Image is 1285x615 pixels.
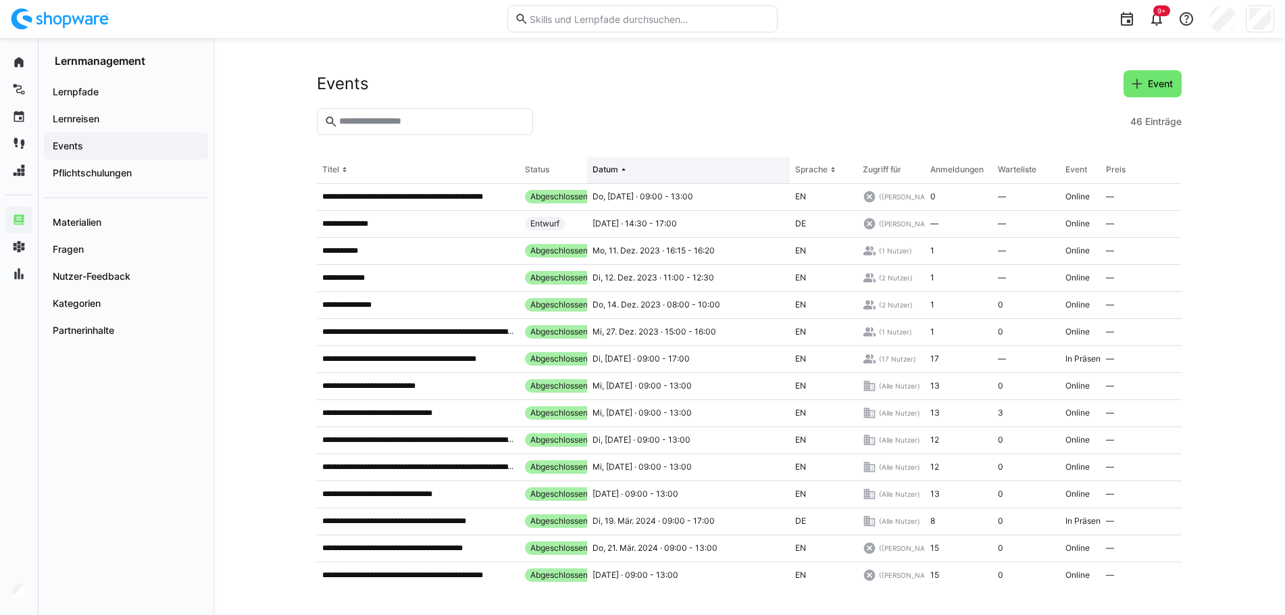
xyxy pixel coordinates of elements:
span: 0 [998,543,1003,553]
span: EN [795,462,806,472]
span: — [1106,218,1114,229]
span: — [930,218,938,229]
span: Abgeschlossen [530,570,588,581]
span: EN [795,272,806,283]
span: — [1106,516,1114,526]
span: 0 [930,191,936,202]
span: 0 [998,326,1003,337]
span: — [1106,462,1114,472]
span: 0 [998,570,1003,581]
div: Preis [1106,164,1126,175]
span: — [1106,326,1114,337]
span: EN [795,408,806,418]
span: (1 Nutzer) [879,327,912,337]
span: (2 Nutzer) [879,273,913,282]
span: Di, 12. Dez. 2023 · 11:00 - 12:30 [593,272,714,283]
span: (2 Nutzer) [879,300,913,310]
div: Event [1065,164,1087,175]
span: [DATE] · 14:30 - 17:00 [593,218,677,229]
span: (Alle Nutzer) [879,462,920,472]
span: 13 [930,408,940,418]
span: Event [1146,77,1175,91]
button: Event [1124,70,1182,97]
span: Online [1065,191,1090,202]
span: Mi, 27. Dez. 2023 · 15:00 - 16:00 [593,326,716,337]
span: Abgeschlossen [530,380,588,391]
span: — [998,191,1006,202]
div: Anmeldungen [930,164,984,175]
span: (17 Nutzer) [879,354,916,364]
span: Abgeschlossen [530,462,588,472]
input: Skills und Lernpfade durchsuchen… [528,13,770,25]
span: 9+ [1157,7,1166,15]
span: Di, [DATE] · 09:00 - 17:00 [593,353,690,364]
span: EN [795,353,806,364]
span: EN [795,380,806,391]
span: Do, [DATE] · 09:00 - 13:00 [593,191,693,202]
span: Abgeschlossen [530,326,588,337]
span: — [998,272,1006,283]
span: Online [1065,380,1090,391]
div: Datum [593,164,618,175]
span: In Präsenz [1065,516,1105,526]
span: Di, 19. Mär. 2024 · 09:00 - 17:00 [593,516,715,526]
span: (1 Nutzer) [879,246,912,255]
span: Abgeschlossen [530,408,588,418]
span: Online [1065,435,1090,445]
span: Online [1065,570,1090,581]
span: — [1106,245,1114,256]
span: In Präsenz [1065,353,1105,364]
span: ([PERSON_NAME]) [879,219,940,228]
span: — [998,353,1006,364]
span: Online [1065,408,1090,418]
span: ([PERSON_NAME]) [879,192,940,201]
span: [DATE] · 09:00 - 13:00 [593,489,678,499]
span: [DATE] · 09:00 - 13:00 [593,570,678,581]
span: 1 [930,326,934,337]
div: Warteliste [998,164,1036,175]
span: EN [795,299,806,310]
span: 0 [998,380,1003,391]
span: — [1106,570,1114,581]
span: Online [1065,489,1090,499]
span: ([PERSON_NAME]) [879,543,940,553]
span: 1 [930,272,934,283]
span: Mi, [DATE] · 09:00 - 13:00 [593,408,692,418]
span: Online [1065,272,1090,283]
span: 12 [930,435,939,445]
span: DE [795,218,806,229]
span: 1 [930,245,934,256]
span: EN [795,570,806,581]
span: Online [1065,218,1090,229]
span: 0 [998,435,1003,445]
span: — [998,245,1006,256]
span: 46 [1130,115,1142,128]
span: 12 [930,462,939,472]
span: Mi, [DATE] · 09:00 - 13:00 [593,380,692,391]
span: DE [795,516,806,526]
div: Sprache [795,164,828,175]
span: Abgeschlossen [530,489,588,499]
span: Abgeschlossen [530,543,588,553]
span: 15 [930,570,939,581]
span: — [1106,543,1114,553]
span: ([PERSON_NAME]) [879,570,940,580]
span: (Alle Nutzer) [879,408,920,418]
span: Online [1065,299,1090,310]
span: — [1106,489,1114,499]
span: Online [1065,543,1090,553]
span: EN [795,191,806,202]
span: EN [795,543,806,553]
div: Zugriff für [863,164,901,175]
span: — [1106,299,1114,310]
span: Abgeschlossen [530,435,588,445]
span: Abgeschlossen [530,191,588,202]
span: 3 [998,408,1003,418]
span: Online [1065,326,1090,337]
span: 0 [998,299,1003,310]
span: Online [1065,245,1090,256]
span: 13 [930,489,940,499]
span: — [1106,380,1114,391]
span: EN [795,245,806,256]
span: 1 [930,299,934,310]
